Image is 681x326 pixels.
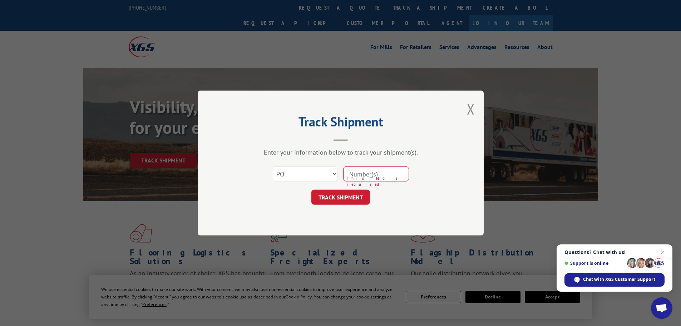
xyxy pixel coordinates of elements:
[658,248,667,257] span: Close chat
[583,276,655,283] span: Chat with XGS Customer Support
[564,273,665,287] div: Chat with XGS Customer Support
[343,166,409,181] input: Number(s)
[564,249,665,255] span: Questions? Chat with us!
[347,175,409,187] span: This field is required
[311,190,370,205] button: TRACK SHIPMENT
[233,117,448,130] h2: Track Shipment
[651,297,672,319] div: Open chat
[467,99,475,118] button: Close modal
[233,148,448,156] div: Enter your information below to track your shipment(s).
[564,261,625,266] span: Support is online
